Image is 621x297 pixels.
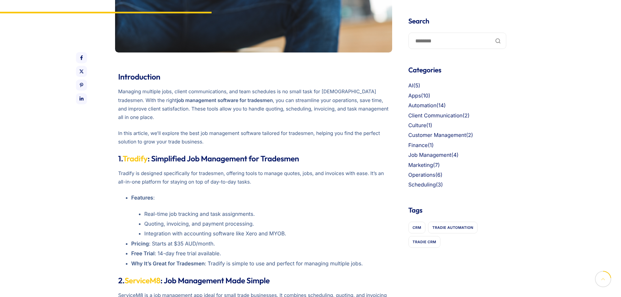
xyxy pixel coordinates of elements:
[408,141,506,150] li: (1)
[408,102,436,109] a: Automation
[118,154,299,164] strong: 1. : Simplified Job Management for Tradesmen
[408,205,506,215] h4: Tags
[118,72,160,82] strong: Introduction
[408,65,506,75] h4: Categories
[408,162,433,168] a: Marketing
[408,171,506,179] li: (6)
[144,230,389,238] li: Integration with accounting software like Xero and MYOB.
[408,82,506,189] nav: Categories
[408,122,426,128] a: Culture
[76,80,87,91] a: Share on Pinterest
[131,260,389,268] p: : Tradify is simple to use and perfect for managing multiple jobs.
[131,249,389,258] p: : 14-day free trial available.
[408,151,506,159] li: (4)
[408,181,436,188] a: Scheduling
[144,210,389,218] li: Real-time job tracking and task assignments.
[408,131,506,140] li: (2)
[408,82,506,90] li: (5)
[118,169,389,186] p: Tradify is designed specifically for tradesmen, offering tools to manage quotes, jobs, and invoic...
[408,171,436,178] a: Operations
[118,87,389,122] p: Managing multiple jobs, client communications, and team schedules is no small task for [DEMOGRAPH...
[408,111,506,120] li: (2)
[408,132,466,138] a: Customer Management
[76,93,87,104] a: Share on LinkedIn
[408,152,451,158] a: Job Management
[131,260,205,267] strong: Why It’s Great for Tradesmen
[131,240,149,247] strong: Pricing
[408,112,463,119] a: Client Communication
[118,129,389,146] p: In this article, we’ll explore the best job management software tailored for tradesmen, helping y...
[408,121,506,130] li: (1)
[408,92,506,100] li: (10)
[408,92,421,99] a: Apps
[131,194,153,201] strong: Features
[76,52,87,63] a: Share on Facebook
[177,97,273,103] strong: job management software for tradesmen
[408,236,441,248] a: Tradie CRM (1 item)
[408,161,506,170] li: (7)
[428,222,478,233] a: Tradie Automation (1 item)
[125,276,160,286] a: ServiceM8
[408,16,506,26] h4: Search
[408,181,506,189] li: (3)
[76,66,87,77] a: Share on X
[408,222,426,233] a: CRM (1 item)
[408,101,506,110] li: (14)
[118,276,270,286] strong: 2. : Job Management Made Simple
[408,142,428,148] a: Finance
[144,220,389,228] li: Quoting, invoicing, and payment processing.
[131,194,389,202] p: :
[123,154,147,164] a: Tradify
[408,82,413,89] a: AI
[131,250,155,257] strong: Free Trial
[408,219,506,248] nav: Tags
[131,240,389,248] p: : Starts at $35 AUD/month.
